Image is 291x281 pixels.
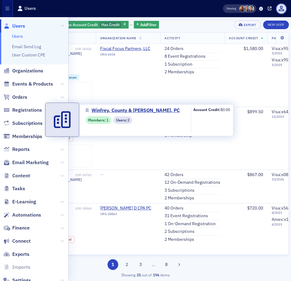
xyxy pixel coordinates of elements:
span: Subscriptions [12,120,43,127]
span: Automations [12,212,41,218]
span: Account Credit [229,36,258,40]
span: Activity [164,36,180,40]
a: 2 Subscriptions [164,229,195,234]
button: 3 [135,259,146,270]
span: Organizations [12,67,43,74]
a: Winfrey, County & [PERSON_NAME], PC [86,107,184,114]
div: USR-28868 [75,206,92,210]
h1: Users [25,6,36,11]
span: Users [12,23,25,29]
a: Email Send Log [12,44,41,49]
button: 2 [121,259,132,270]
a: Automations [3,212,41,218]
button: Export [234,21,261,29]
span: Organization Name [100,36,136,40]
button: AddFilter [134,21,159,29]
a: Exports [3,251,29,258]
a: 1 On-Demand Registration [164,221,216,227]
a: E-Learning [3,198,36,205]
span: Imports [12,264,30,271]
div: Members: 1 [86,116,111,124]
span: … [149,262,158,267]
strong: 196 [152,272,160,278]
span: Profile [276,3,287,14]
div: Export [244,23,256,27]
a: Users [12,33,23,39]
b: Account Credit: [193,107,221,112]
a: Users [3,23,25,29]
span: Members : [88,117,106,123]
a: 1 Subscription [164,62,192,67]
span: Viewing [226,6,236,11]
strong: 25 [135,272,142,278]
a: Events & Products [3,81,53,87]
a: 31 Event Registrations [164,213,208,219]
div: Users: 2 [113,116,132,124]
div: Has Credit [63,21,129,29]
span: Email Marketing [12,159,49,166]
span: Add Filter [140,22,157,27]
div: ORG-28863 [100,212,156,218]
a: Orders [3,94,27,101]
span: Events & Products [12,81,53,87]
a: Reports [3,146,30,153]
a: 24 Orders [164,46,183,52]
a: New User [263,21,289,29]
div: USR-26826 [55,47,92,51]
span: Has Account Credit [65,22,98,27]
a: 2 Memberships [164,69,194,75]
span: Sheila Duggan [239,6,246,12]
a: 2 Memberships [164,237,194,242]
a: Subscriptions [3,120,43,127]
span: Content [12,172,30,179]
a: Tasks [3,185,25,192]
a: 8 Event Registrations [164,54,206,59]
button: 1 [108,259,118,270]
span: Finance [12,225,30,231]
span: $720.00 [247,205,263,211]
span: Tiffany Carson [244,6,250,12]
span: $899.50 [247,109,263,114]
span: Connect [12,238,31,244]
span: Memberships [12,133,42,140]
span: Pamela Galey-Coleman [248,6,254,12]
a: Content [3,172,30,179]
a: Organizations [3,67,43,74]
a: 12 On-Demand Registrations [164,180,220,185]
a: 40 Orders [164,206,183,211]
span: Tasks [12,185,25,192]
span: Has Credit [101,22,119,27]
a: [PERSON_NAME] D CPA PC [100,206,156,211]
span: $867.00 [247,172,263,177]
span: Users : [116,117,128,123]
a: Registrations [3,107,42,114]
a: Imports [3,264,30,271]
span: Registrations [12,107,42,114]
span: — [100,172,104,177]
span: Winfrey, County & [PERSON_NAME], PC [92,107,180,114]
span: E-Learning [12,198,36,205]
span: Exports [12,251,29,258]
div: ORG-6534 [100,52,156,59]
a: Email Marketing [3,159,49,166]
a: Fiscal Focus Partners, LLC [100,46,156,52]
a: Connect [3,238,31,244]
a: 3 Subscriptions [164,188,195,193]
button: 8 [161,259,172,270]
span: $0.00 [221,107,230,112]
div: Showing out of items [2,272,289,278]
span: $1,580.00 [244,46,263,51]
span: Reports [12,146,30,153]
a: Finance [3,225,30,231]
span: Orders [12,94,27,101]
div: USR-24783 [55,173,92,177]
a: User Custom CPE [12,52,45,58]
a: Memberships [3,133,42,140]
span: Burns, Francis D CPA PC [100,206,156,211]
a: 42 Orders [164,172,183,178]
a: 2 Memberships [164,195,194,201]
